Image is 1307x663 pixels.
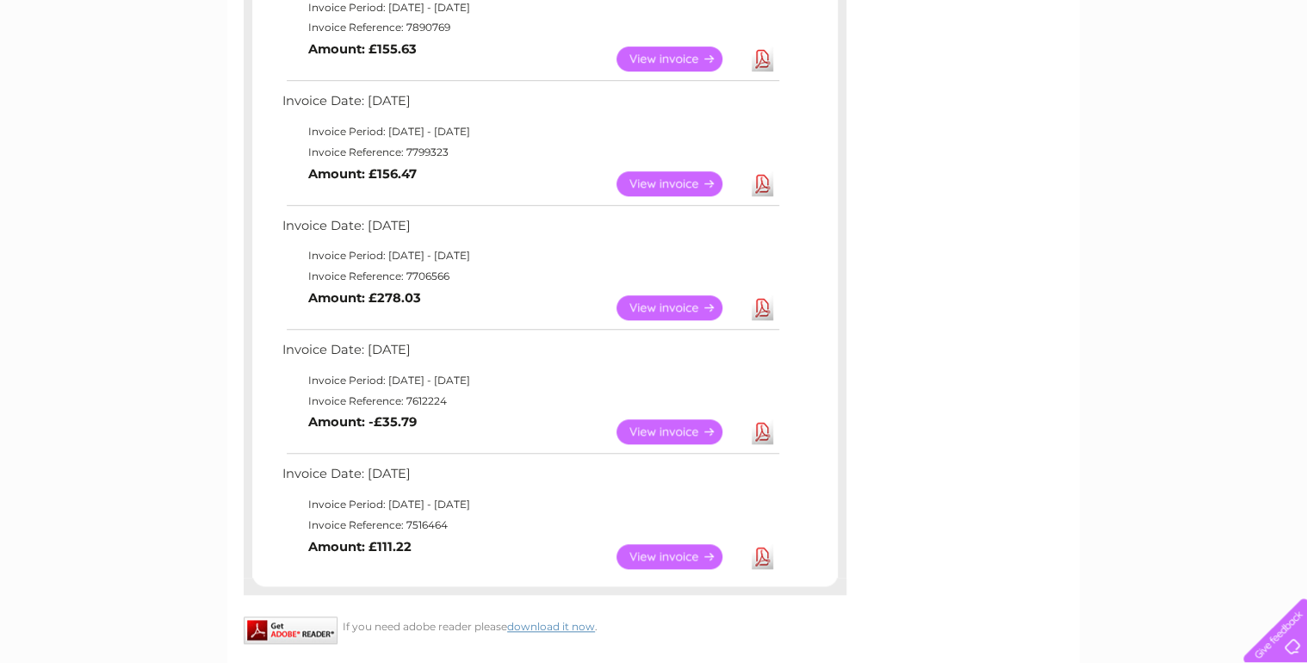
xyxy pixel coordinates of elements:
[616,171,743,196] a: View
[507,620,595,633] a: download it now
[616,295,743,320] a: View
[1095,73,1147,86] a: Telecoms
[278,17,782,38] td: Invoice Reference: 7890769
[278,391,782,412] td: Invoice Reference: 7612224
[278,515,782,536] td: Invoice Reference: 7516464
[752,171,773,196] a: Download
[278,266,782,287] td: Invoice Reference: 7706566
[278,90,782,121] td: Invoice Date: [DATE]
[1004,73,1037,86] a: Water
[278,142,782,163] td: Invoice Reference: 7799323
[308,414,417,430] b: Amount: -£35.79
[308,41,417,57] b: Amount: £155.63
[616,544,743,569] a: View
[278,245,782,266] td: Invoice Period: [DATE] - [DATE]
[278,494,782,515] td: Invoice Period: [DATE] - [DATE]
[278,214,782,246] td: Invoice Date: [DATE]
[752,295,773,320] a: Download
[308,166,417,182] b: Amount: £156.47
[616,419,743,444] a: View
[752,46,773,71] a: Download
[308,539,412,555] b: Amount: £111.22
[752,419,773,444] a: Download
[46,45,133,97] img: logo.png
[1157,73,1182,86] a: Blog
[278,462,782,494] td: Invoice Date: [DATE]
[244,617,846,633] div: If you need adobe reader please .
[752,544,773,569] a: Download
[308,290,421,306] b: Amount: £278.03
[248,9,1062,84] div: Clear Business is a trading name of Verastar Limited (registered in [GEOGRAPHIC_DATA] No. 3667643...
[982,9,1101,30] a: 0333 014 3131
[1250,73,1291,86] a: Log out
[1192,73,1235,86] a: Contact
[278,338,782,370] td: Invoice Date: [DATE]
[278,370,782,391] td: Invoice Period: [DATE] - [DATE]
[1047,73,1085,86] a: Energy
[616,46,743,71] a: View
[278,121,782,142] td: Invoice Period: [DATE] - [DATE]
